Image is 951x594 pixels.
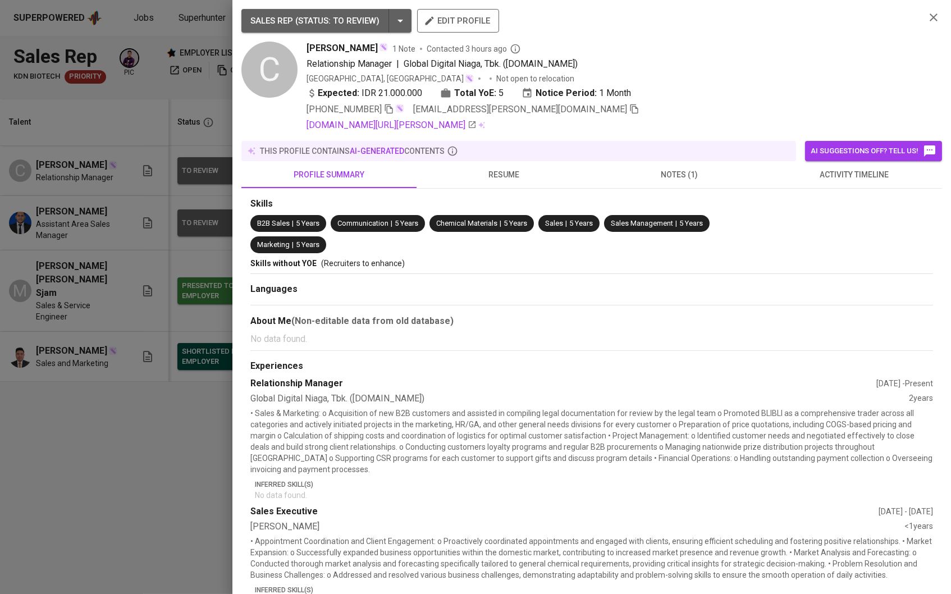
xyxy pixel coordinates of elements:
[436,219,497,227] span: Chemical Materials
[307,58,392,69] span: Relationship Manager
[307,73,474,84] div: [GEOGRAPHIC_DATA], [GEOGRAPHIC_DATA]
[255,490,933,501] p: No data found.
[675,218,677,229] span: |
[260,145,445,157] p: this profile contains contents
[499,86,504,100] span: 5
[426,13,490,28] span: edit profile
[250,360,933,373] div: Experiences
[250,198,933,211] div: Skills
[611,219,673,227] span: Sales Management
[250,283,933,296] div: Languages
[395,104,404,113] img: magic_wand.svg
[250,536,933,581] p: • Appointment Coordination and Client Engagement: o Proactively coordinated appointments and enga...
[565,218,567,229] span: |
[413,104,627,115] span: [EMAIL_ADDRESS][PERSON_NAME][DOMAIN_NAME]
[307,86,422,100] div: IDR 21.000.000
[250,392,909,405] div: Global Digital Niaga, Tbk. ([DOMAIN_NAME])
[500,218,501,229] span: |
[904,520,933,533] div: <1 years
[257,240,290,249] span: Marketing
[250,259,317,268] span: Skills without YOE
[679,219,703,227] span: 5 Years
[879,506,933,517] div: [DATE] - [DATE]
[257,219,290,227] span: B2B Sales
[250,16,293,26] span: SALES REP
[318,86,359,100] b: Expected:
[321,259,405,268] span: (Recruiters to enhance)
[307,118,477,132] a: [DOMAIN_NAME][URL][PERSON_NAME]
[250,377,876,390] div: Relationship Manager
[296,219,319,227] span: 5 Years
[536,86,597,100] b: Notice Period:
[255,479,933,490] p: Inferred Skill(s)
[307,104,382,115] span: [PHONE_NUMBER]
[241,42,298,98] div: C
[250,332,933,346] p: No data found.
[292,218,294,229] span: |
[774,168,935,182] span: activity timeline
[427,43,521,54] span: Contacted 3 hours ago
[545,219,563,227] span: Sales
[510,43,521,54] svg: By Batam recruiter
[454,86,496,100] b: Total YoE:
[392,43,415,54] span: 1 Note
[811,144,936,158] span: AI suggestions off? Tell us!
[250,505,879,518] div: Sales Executive
[337,219,388,227] span: Communication
[404,58,578,69] span: Global Digital Niaga, Tbk. ([DOMAIN_NAME])
[292,240,294,250] span: |
[598,168,760,182] span: notes (1)
[241,9,412,33] button: SALES REP (STATUS: To Review)
[909,392,933,405] div: 2 years
[396,57,399,71] span: |
[805,141,942,161] button: AI suggestions off? Tell us!
[391,218,392,229] span: |
[423,168,585,182] span: resume
[395,219,418,227] span: 5 Years
[250,520,904,533] div: [PERSON_NAME]
[465,74,474,83] img: magic_wand.svg
[522,86,631,100] div: 1 Month
[291,316,454,326] b: (Non-editable data from old database)
[504,219,527,227] span: 5 Years
[417,9,499,33] button: edit profile
[295,16,380,26] span: ( STATUS : To Review )
[569,219,593,227] span: 5 Years
[248,168,410,182] span: profile summary
[250,314,933,328] div: About Me
[496,73,574,84] p: Not open to relocation
[417,16,499,25] a: edit profile
[296,240,319,249] span: 5 Years
[350,147,404,156] span: AI-generated
[250,408,933,475] p: • Sales & Marketing: o Acquisition of new B2B customers and assisted in compiling legal documenta...
[307,42,378,55] span: [PERSON_NAME]
[379,43,388,52] img: magic_wand.svg
[876,378,933,389] div: [DATE] - Present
